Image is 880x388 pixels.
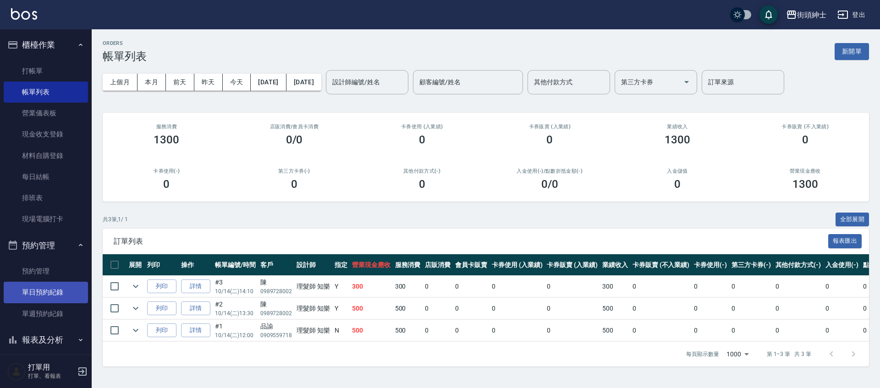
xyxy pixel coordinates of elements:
[7,362,26,381] img: Person
[625,124,731,130] h2: 業績收入
[423,298,453,319] td: 0
[600,298,630,319] td: 500
[181,323,210,338] a: 詳情
[823,298,861,319] td: 0
[665,133,690,146] h3: 1300
[489,320,545,341] td: 0
[797,9,826,21] div: 街頭紳士
[11,8,37,20] img: Logo
[630,320,692,341] td: 0
[4,351,88,375] button: 客戶管理
[836,213,869,227] button: 全部展開
[828,236,862,245] a: 報表匯出
[630,276,692,297] td: 0
[332,298,350,319] td: Y
[828,234,862,248] button: 報表匯出
[147,323,176,338] button: 列印
[4,166,88,187] a: 每日結帳
[423,254,453,276] th: 店販消費
[834,6,869,23] button: 登出
[103,215,128,224] p: 共 3 筆, 1 / 1
[215,331,256,339] p: 10/14 (二) 12:00
[835,47,869,55] a: 新開單
[546,133,553,146] h3: 0
[835,43,869,60] button: 新開單
[369,168,475,174] h2: 其他付款方式(-)
[294,276,332,297] td: 理髮師 知樂
[4,145,88,166] a: 材料自購登錄
[393,276,423,297] td: 300
[213,276,258,297] td: #3
[802,133,808,146] h3: 0
[630,298,692,319] td: 0
[286,74,321,91] button: [DATE]
[260,278,292,287] div: 陳
[600,276,630,297] td: 300
[544,276,600,297] td: 0
[541,178,558,191] h3: 0 /0
[103,50,147,63] h3: 帳單列表
[103,74,137,91] button: 上個月
[723,342,752,366] div: 1000
[692,276,729,297] td: 0
[600,254,630,276] th: 業績收入
[729,298,773,319] td: 0
[453,254,489,276] th: 會員卡販賣
[4,33,88,57] button: 櫃檯作業
[4,103,88,124] a: 營業儀表板
[767,350,811,358] p: 第 1–3 筆 共 3 筆
[773,320,824,341] td: 0
[792,178,818,191] h3: 1300
[166,74,194,91] button: 前天
[823,254,861,276] th: 入金使用(-)
[350,254,393,276] th: 營業現金應收
[759,5,778,24] button: save
[28,372,75,380] p: 打單、看報表
[600,320,630,341] td: 500
[114,237,828,246] span: 訂單列表
[291,178,297,191] h3: 0
[419,178,425,191] h3: 0
[393,254,423,276] th: 服務消費
[4,282,88,303] a: 單日預約紀錄
[213,254,258,276] th: 帳單編號/時間
[350,298,393,319] td: 500
[294,320,332,341] td: 理髮師 知樂
[294,254,332,276] th: 設計師
[729,320,773,341] td: 0
[625,168,731,174] h2: 入金儲值
[129,323,143,337] button: expand row
[773,298,824,319] td: 0
[692,298,729,319] td: 0
[544,320,600,341] td: 0
[679,75,694,89] button: Open
[423,276,453,297] td: 0
[4,60,88,82] a: 打帳單
[4,303,88,324] a: 單週預約紀錄
[773,254,824,276] th: 其他付款方式(-)
[350,320,393,341] td: 500
[4,261,88,282] a: 預約管理
[497,124,603,130] h2: 卡券販賣 (入業績)
[179,254,213,276] th: 操作
[286,133,303,146] h3: 0/0
[294,298,332,319] td: 理髮師 知樂
[147,279,176,294] button: 列印
[242,124,347,130] h2: 店販消費 /會員卡消費
[28,363,75,372] h5: 打單用
[137,74,166,91] button: 本月
[242,168,347,174] h2: 第三方卡券(-)
[4,208,88,230] a: 現場電腦打卡
[154,133,179,146] h3: 1300
[752,168,858,174] h2: 營業現金應收
[126,254,145,276] th: 展開
[393,320,423,341] td: 500
[4,124,88,145] a: 現金收支登錄
[163,178,170,191] h3: 0
[544,298,600,319] td: 0
[773,276,824,297] td: 0
[497,168,603,174] h2: 入金使用(-) /點數折抵金額(-)
[630,254,692,276] th: 卡券販賣 (不入業績)
[213,320,258,341] td: #1
[114,124,220,130] h3: 服務消費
